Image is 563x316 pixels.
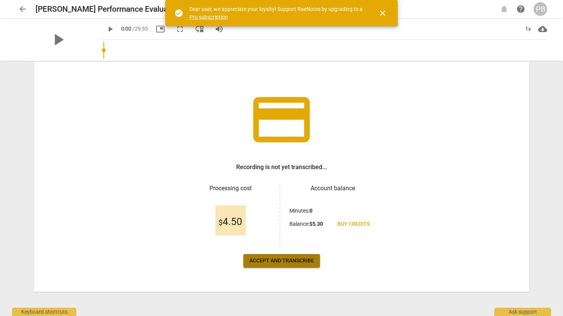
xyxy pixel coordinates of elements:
[48,30,68,49] span: play_arrow
[534,2,547,16] button: PB
[12,308,76,316] div: Keyboard shortcuts
[289,220,323,228] p: Balance :
[195,25,204,34] span: move_down
[103,22,117,36] button: Play
[174,9,183,18] span: check_circle
[331,217,376,231] a: Buy credits
[187,184,274,193] h3: Processing cost
[494,308,551,316] div: Ask support
[309,221,323,227] b: $ 5.30
[243,254,320,268] button: Accept and transcribe
[212,22,226,36] button: Volume
[289,184,376,193] h3: Account balance
[218,216,242,228] span: 4.50
[35,5,182,14] h2: [PERSON_NAME] Performance Evaluation
[132,26,148,32] span: / 29:55
[516,5,525,14] span: help
[514,2,528,16] a: Help
[248,86,315,154] span: credit_card
[193,22,206,36] button: View player as separate pane
[249,257,314,265] span: Accept and transcribe
[218,218,223,227] span: $
[189,5,365,21] div: Dear user, we appreciate your loyalty! Support RaeNotes by upgrading to a
[106,25,115,34] span: play_arrow
[215,25,224,34] span: volume_up
[289,207,312,215] p: Minutes :
[18,5,27,14] span: arrow_back
[236,163,327,172] h3: Recording is not yet transcribed...
[378,9,387,18] span: close
[121,26,131,32] span: 0:00
[175,25,185,34] span: fullscreen
[154,22,167,36] button: Picture in picture
[337,220,370,228] span: Buy credits
[538,25,547,34] span: cloud_download
[156,25,165,34] span: picture_in_picture
[521,23,535,35] div: 1x
[189,14,228,20] a: Pro subscription
[173,22,187,36] button: Fullscreen
[309,208,312,214] b: 0
[374,4,392,22] button: Close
